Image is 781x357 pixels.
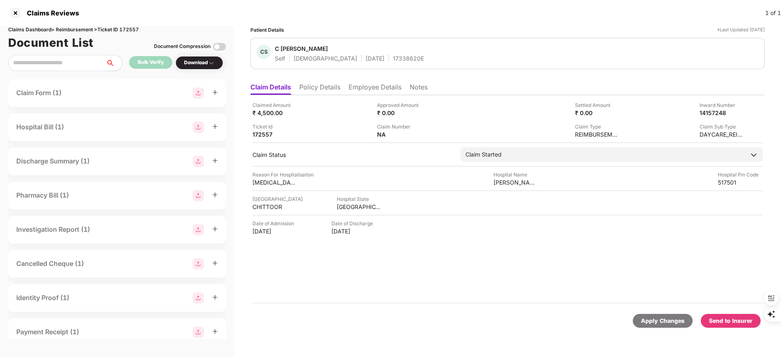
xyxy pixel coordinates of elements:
div: [DATE] [331,227,376,235]
span: plus [212,260,218,266]
span: plus [212,329,218,334]
div: [DEMOGRAPHIC_DATA] [294,54,357,62]
img: svg+xml;base64,PHN2ZyBpZD0iR3JvdXBfMjg4MTMiIGRhdGEtbmFtZT0iR3JvdXAgMjg4MTMiIHhtbG5zPSJodHRwOi8vd3... [193,122,204,133]
div: Identity Proof (1) [16,293,69,303]
div: Claims Reviews [22,9,79,17]
div: Claim Number [377,123,422,131]
div: Claim Form (1) [16,88,61,98]
div: Hospital State [337,195,382,203]
div: Pharmacy Bill (1) [16,190,69,200]
div: [GEOGRAPHIC_DATA] [337,203,382,211]
div: ₹ 0.00 [575,109,620,117]
span: plus [212,192,218,198]
div: Reason For Hospitalisation [252,171,314,178]
div: Discharge Summary (1) [16,156,90,166]
div: 14157248 [700,109,744,117]
div: Claim Type [575,123,620,131]
div: DAYCARE_REIMBURSEMENT [700,131,744,138]
span: plus [212,158,218,163]
div: Hospital Pin Code [718,171,763,178]
div: 17338620E [393,54,424,62]
div: Document Compression [154,43,211,50]
div: Apply Changes [641,316,684,325]
div: Send to Insurer [709,316,752,325]
div: C [PERSON_NAME] [275,45,328,52]
span: plus [212,294,218,300]
li: Policy Details [299,83,340,95]
div: Patient Details [250,26,284,34]
div: ₹ 4,500.00 [252,109,297,117]
div: REIMBURSEMENT [575,131,620,138]
span: plus [212,226,218,232]
h1: Document List [8,34,94,52]
div: NA [377,131,422,138]
div: Date of Admission [252,220,297,227]
div: Claim Started [465,150,502,159]
div: Self [275,54,285,62]
div: 517501 [718,178,763,186]
div: CHITTOOR [252,203,297,211]
img: svg+xml;base64,PHN2ZyBpZD0iR3JvdXBfMjg4MTMiIGRhdGEtbmFtZT0iR3JvdXAgMjg4MTMiIHhtbG5zPSJodHRwOi8vd3... [193,258,204,270]
img: svg+xml;base64,PHN2ZyBpZD0iR3JvdXBfMjg4MTMiIGRhdGEtbmFtZT0iR3JvdXAgMjg4MTMiIHhtbG5zPSJodHRwOi8vd3... [193,224,204,235]
div: [DATE] [366,54,384,62]
button: search [105,55,123,71]
div: CS [257,45,271,59]
li: Employee Details [349,83,401,95]
li: Claim Details [250,83,291,95]
div: Hospital Name [494,171,538,178]
img: svg+xml;base64,PHN2ZyBpZD0iR3JvdXBfMjg4MTMiIGRhdGEtbmFtZT0iR3JvdXAgMjg4MTMiIHhtbG5zPSJodHRwOi8vd3... [193,292,204,304]
div: Cancelled Cheque (1) [16,259,84,269]
div: [PERSON_NAME] [494,178,538,186]
img: svg+xml;base64,PHN2ZyBpZD0iR3JvdXBfMjg4MTMiIGRhdGEtbmFtZT0iR3JvdXAgMjg4MTMiIHhtbG5zPSJodHRwOi8vd3... [193,156,204,167]
div: Bulk Verify [138,59,164,66]
img: downArrowIcon [750,151,758,159]
div: Ticket Id [252,123,297,131]
img: svg+xml;base64,PHN2ZyBpZD0iR3JvdXBfMjg4MTMiIGRhdGEtbmFtZT0iR3JvdXAgMjg4MTMiIHhtbG5zPSJodHRwOi8vd3... [193,190,204,201]
div: Claim Status [252,151,452,159]
div: 1 of 1 [765,9,781,17]
div: ₹ 0.00 [377,109,422,117]
img: svg+xml;base64,PHN2ZyBpZD0iR3JvdXBfMjg4MTMiIGRhdGEtbmFtZT0iR3JvdXAgMjg4MTMiIHhtbG5zPSJodHRwOi8vd3... [193,87,204,99]
span: plus [212,89,218,95]
div: Payment Receipt (1) [16,327,79,337]
div: Date of Discharge [331,220,376,227]
div: Hospital Bill (1) [16,122,64,132]
div: [MEDICAL_DATA] Scan [252,178,297,186]
div: *Last Updated [DATE] [717,26,765,34]
img: svg+xml;base64,PHN2ZyBpZD0iRHJvcGRvd24tMzJ4MzIiIHhtbG5zPSJodHRwOi8vd3d3LnczLm9yZy8yMDAwL3N2ZyIgd2... [208,60,215,66]
div: 172557 [252,131,297,138]
span: search [105,60,122,66]
div: Inward Number [700,101,744,109]
li: Notes [410,83,428,95]
div: Claims Dashboard > Reimbursement > Ticket ID 172557 [8,26,226,34]
img: svg+xml;base64,PHN2ZyBpZD0iR3JvdXBfMjg4MTMiIGRhdGEtbmFtZT0iR3JvdXAgMjg4MTMiIHhtbG5zPSJodHRwOi8vd3... [193,327,204,338]
div: Claimed Amount [252,101,297,109]
div: Settled Amount [575,101,620,109]
div: Download [184,59,215,67]
div: Claim Sub Type [700,123,744,131]
span: plus [212,124,218,129]
div: Approved Amount [377,101,422,109]
div: [DATE] [252,227,297,235]
div: Investigation Report (1) [16,224,90,235]
img: svg+xml;base64,PHN2ZyBpZD0iVG9nZ2xlLTMyeDMyIiB4bWxucz0iaHR0cDovL3d3dy53My5vcmcvMjAwMC9zdmciIHdpZH... [213,40,226,53]
div: [GEOGRAPHIC_DATA] [252,195,303,203]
